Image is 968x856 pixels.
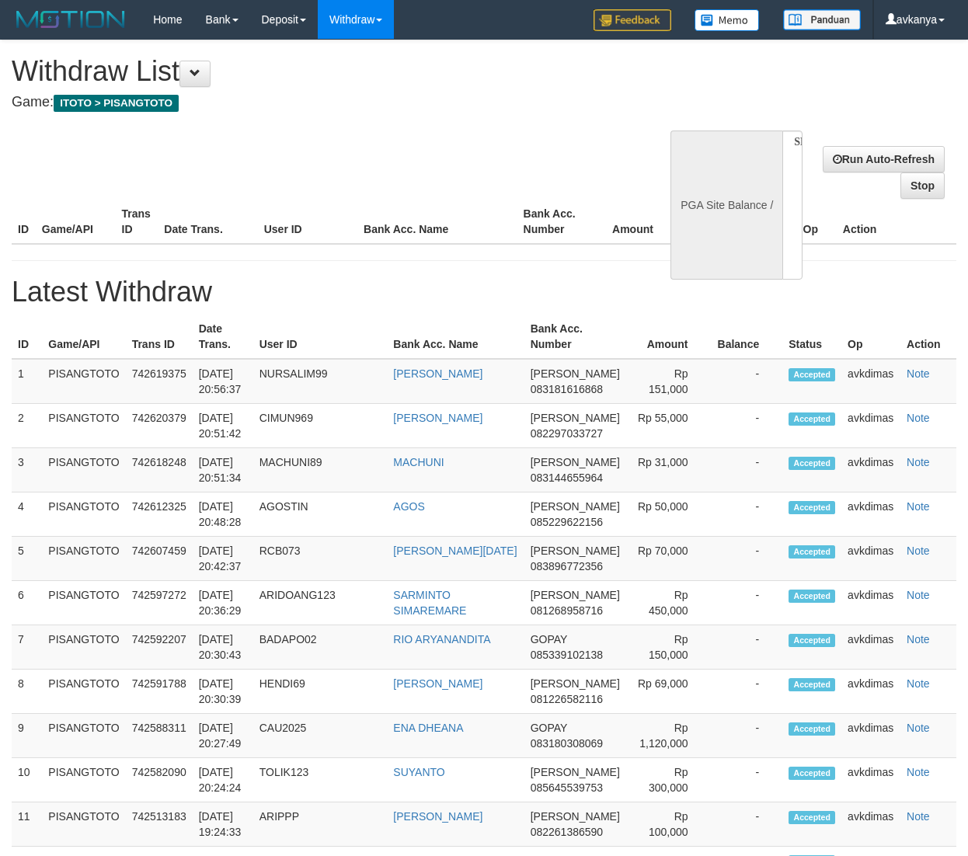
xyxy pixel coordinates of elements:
[12,625,42,670] td: 7
[12,56,630,87] h1: Withdraw List
[12,448,42,492] td: 3
[193,758,253,802] td: [DATE] 20:24:24
[841,448,900,492] td: avkdimas
[42,492,125,537] td: PISANGTOTO
[627,315,711,359] th: Amount
[126,359,193,404] td: 742619375
[531,560,603,572] span: 083896772356
[393,722,463,734] a: ENA DHEANA
[193,315,253,359] th: Date Trans.
[627,404,711,448] td: Rp 55,000
[783,9,861,30] img: panduan.png
[841,670,900,714] td: avkdimas
[42,404,125,448] td: PISANGTOTO
[531,589,620,601] span: [PERSON_NAME]
[841,714,900,758] td: avkdimas
[789,811,835,824] span: Accepted
[116,200,158,244] th: Trans ID
[393,500,424,513] a: AGOS
[12,359,42,404] td: 1
[12,95,630,110] h4: Game:
[627,492,711,537] td: Rp 50,000
[531,633,567,645] span: GOPAY
[841,581,900,625] td: avkdimas
[12,758,42,802] td: 10
[531,781,603,794] span: 085645539753
[253,670,388,714] td: HENDI69
[789,634,835,647] span: Accepted
[393,766,444,778] a: SUYANTO
[841,802,900,847] td: avkdimas
[42,581,125,625] td: PISANGTOTO
[594,9,671,31] img: Feedback.jpg
[597,200,677,244] th: Amount
[253,537,388,581] td: RCB073
[42,315,125,359] th: Game/API
[907,456,930,468] a: Note
[627,581,711,625] td: Rp 450,000
[12,537,42,581] td: 5
[126,758,193,802] td: 742582090
[531,810,620,823] span: [PERSON_NAME]
[12,404,42,448] td: 2
[627,537,711,581] td: Rp 70,000
[907,722,930,734] a: Note
[253,315,388,359] th: User ID
[531,737,603,750] span: 083180308069
[531,545,620,557] span: [PERSON_NAME]
[12,714,42,758] td: 9
[126,315,193,359] th: Trans ID
[712,448,783,492] td: -
[36,200,116,244] th: Game/API
[42,537,125,581] td: PISANGTOTO
[193,670,253,714] td: [DATE] 20:30:39
[193,537,253,581] td: [DATE] 20:42:37
[393,810,482,823] a: [PERSON_NAME]
[393,589,466,617] a: SARMINTO SIMAREMARE
[12,277,956,308] h1: Latest Withdraw
[627,670,711,714] td: Rp 69,000
[907,810,930,823] a: Note
[393,367,482,380] a: [PERSON_NAME]
[531,383,603,395] span: 083181616868
[126,714,193,758] td: 742588311
[797,200,837,244] th: Op
[42,670,125,714] td: PISANGTOTO
[12,670,42,714] td: 8
[531,722,567,734] span: GOPAY
[531,677,620,690] span: [PERSON_NAME]
[531,766,620,778] span: [PERSON_NAME]
[627,359,711,404] td: Rp 151,000
[712,404,783,448] td: -
[193,802,253,847] td: [DATE] 19:24:33
[907,589,930,601] a: Note
[712,359,783,404] td: -
[126,581,193,625] td: 742597272
[253,625,388,670] td: BADAPO02
[12,581,42,625] td: 6
[193,404,253,448] td: [DATE] 20:51:42
[393,545,517,557] a: [PERSON_NAME][DATE]
[907,412,930,424] a: Note
[393,456,444,468] a: MACHUNI
[695,9,760,31] img: Button%20Memo.svg
[387,315,524,359] th: Bank Acc. Name
[126,625,193,670] td: 742592207
[531,516,603,528] span: 085229622156
[54,95,179,112] span: ITOTO > PISANGTOTO
[789,368,835,381] span: Accepted
[531,826,603,838] span: 082261386590
[907,367,930,380] a: Note
[126,670,193,714] td: 742591788
[627,758,711,802] td: Rp 300,000
[531,604,603,617] span: 081268958716
[907,500,930,513] a: Note
[712,758,783,802] td: -
[531,649,603,661] span: 085339102138
[789,545,835,558] span: Accepted
[789,590,835,603] span: Accepted
[12,200,36,244] th: ID
[126,448,193,492] td: 742618248
[253,359,388,404] td: NURSALIM99
[531,500,620,513] span: [PERSON_NAME]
